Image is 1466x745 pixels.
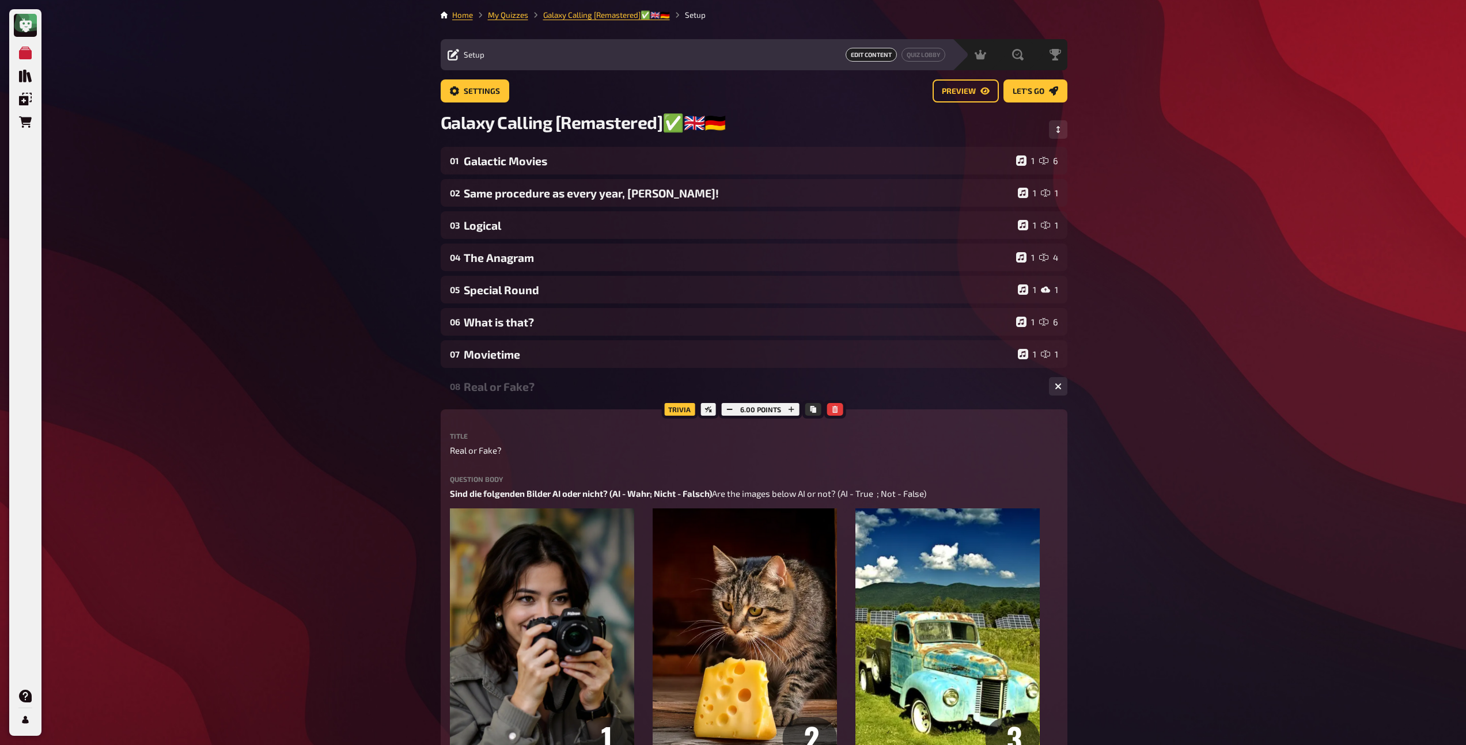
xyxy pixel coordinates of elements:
span: Setup [464,50,484,59]
div: 05 [450,284,459,295]
div: 1 [1018,349,1036,359]
label: Title [450,432,1058,439]
div: 6 [1039,317,1058,327]
span: Sind die folgenden Bilder AI oder nicht? (AI - Wahr; Nicht - Falsch) [450,488,712,499]
div: The Anagram [464,251,1012,264]
div: 1 [1041,188,1058,198]
li: My Quizzes [473,9,528,21]
div: 1 [1016,317,1035,327]
li: Home [452,9,473,21]
button: Quiz Lobby [901,48,945,62]
button: Change Order [1049,120,1067,139]
div: 6.00 points [719,400,802,419]
div: 06 [450,317,459,327]
div: 02 [450,188,459,198]
div: 1 [1018,284,1036,295]
span: Real or Fake? [450,444,502,457]
div: 03 [450,220,459,230]
div: 1 [1016,252,1035,263]
div: 01 [450,155,459,166]
div: 6 [1039,155,1058,166]
span: Are the images below AI or not? (AI - True ; Not - False) [712,488,926,499]
button: Copy [805,403,821,416]
div: 08 [450,381,459,391]
button: Let's go [1003,79,1067,102]
div: 1 [1018,188,1036,198]
div: 4 [1039,252,1058,263]
div: Galactic Movies [464,154,1012,168]
span: Let's go [1013,88,1044,96]
div: 1 [1041,220,1058,230]
button: Preview [933,79,999,102]
div: Same procedure as every year, [PERSON_NAME]! [464,187,1013,200]
a: Edit Content [846,48,897,62]
span: Settings [464,88,500,96]
div: 1 [1018,220,1036,230]
a: My Quizzes [488,10,528,20]
span: Preview [942,88,976,96]
div: Logical [464,219,1013,232]
div: 04 [450,252,459,263]
div: 1 [1041,349,1058,359]
div: 1 [1041,284,1058,295]
div: 1 [1016,155,1035,166]
span: Galaxy Calling [Remastered]✅​🇬🇧🇩🇪 [441,112,726,133]
div: What is that? [464,316,1012,329]
div: Movietime [464,348,1013,361]
div: Trivia [661,400,698,419]
button: Settings [441,79,509,102]
a: Galaxy Calling [Remastered]✅​🇬🇧🇩🇪 [543,10,670,20]
a: Home [452,10,473,20]
div: Special Round [464,283,1013,297]
li: Setup [670,9,706,21]
div: Real or Fake? [464,380,1040,393]
div: 07 [450,349,459,359]
li: Galaxy Calling [Remastered]✅​🇬🇧🇩🇪 [528,9,670,21]
label: Question body [450,476,1058,482]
